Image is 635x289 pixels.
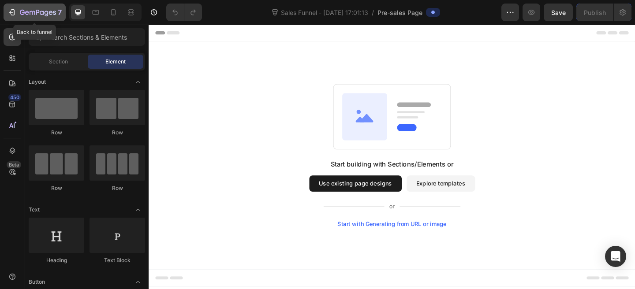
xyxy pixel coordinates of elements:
[105,58,126,66] span: Element
[279,8,370,17] span: Sales Funnel - [DATE] 17:01:13
[372,8,374,17] span: /
[29,78,46,86] span: Layout
[149,25,635,289] iframe: Design area
[576,4,613,21] button: Publish
[4,4,66,21] button: 7
[605,246,626,267] div: Open Intercom Messenger
[205,213,324,220] div: Start with Generating from URL or image
[280,164,355,182] button: Explore templates
[29,28,145,46] input: Search Sections & Elements
[551,9,566,16] span: Save
[29,278,45,286] span: Button
[90,129,145,137] div: Row
[29,206,40,214] span: Text
[584,8,606,17] div: Publish
[131,75,145,89] span: Toggle open
[198,146,332,157] div: Start building with Sections/Elements or
[29,184,84,192] div: Row
[131,275,145,289] span: Toggle open
[8,94,21,101] div: 450
[166,4,202,21] div: Undo/Redo
[58,7,62,18] p: 7
[544,4,573,21] button: Save
[377,8,422,17] span: Pre-sales Page
[90,184,145,192] div: Row
[29,129,84,137] div: Row
[7,161,21,168] div: Beta
[29,256,84,264] div: Heading
[175,164,275,182] button: Use existing page designs
[90,256,145,264] div: Text Block
[131,203,145,217] span: Toggle open
[49,58,68,66] span: Section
